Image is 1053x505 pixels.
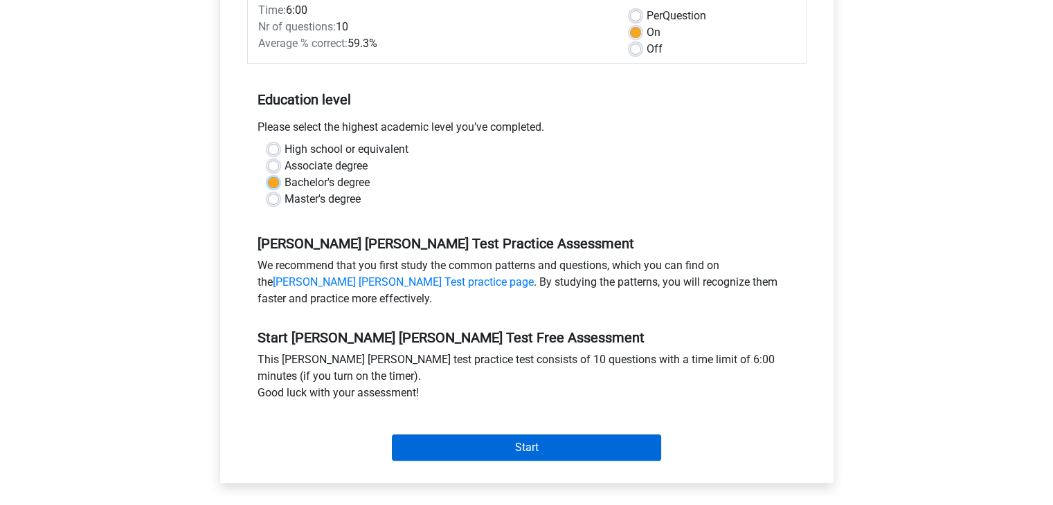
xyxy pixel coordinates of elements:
label: High school or equivalent [285,141,408,158]
label: Off [647,41,663,57]
label: On [647,24,660,41]
label: Question [647,8,706,24]
span: Nr of questions: [258,20,336,33]
div: We recommend that you first study the common patterns and questions, which you can find on the . ... [247,257,807,313]
input: Start [392,434,661,461]
span: Time: [258,3,286,17]
div: 59.3% [248,35,620,52]
div: Please select the highest academic level you’ve completed. [247,119,807,141]
span: Average % correct: [258,37,348,50]
label: Bachelor's degree [285,174,370,191]
h5: [PERSON_NAME] [PERSON_NAME] Test Practice Assessment [258,235,796,252]
label: Associate degree [285,158,368,174]
a: [PERSON_NAME] [PERSON_NAME] Test practice page [273,275,534,288]
div: 6:00 [248,2,620,19]
label: Master's degree [285,191,361,208]
span: Per [647,9,663,22]
div: This [PERSON_NAME] [PERSON_NAME] test practice test consists of 10 questions with a time limit of... [247,351,807,407]
div: 10 [248,19,620,35]
h5: Start [PERSON_NAME] [PERSON_NAME] Test Free Assessment [258,329,796,346]
h5: Education level [258,86,796,113]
